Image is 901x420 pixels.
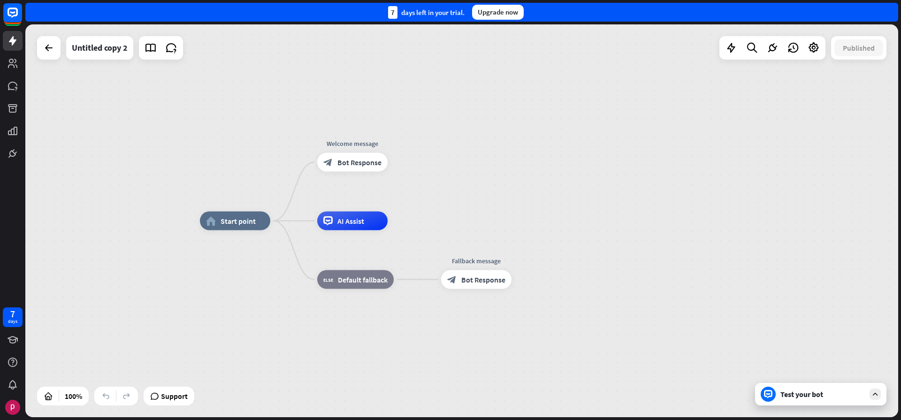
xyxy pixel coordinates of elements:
[8,318,17,325] div: days
[337,158,382,167] span: Bot Response
[461,275,505,284] span: Bot Response
[3,307,23,327] a: 7 days
[434,256,519,266] div: Fallback message
[221,216,256,226] span: Start point
[323,275,333,284] i: block_fallback
[310,139,395,148] div: Welcome message
[447,275,457,284] i: block_bot_response
[161,389,188,404] span: Support
[388,6,465,19] div: days left in your trial.
[834,39,883,56] button: Published
[10,310,15,318] div: 7
[323,158,333,167] i: block_bot_response
[472,5,524,20] div: Upgrade now
[388,6,397,19] div: 7
[338,275,388,284] span: Default fallback
[337,216,364,226] span: AI Assist
[62,389,85,404] div: 100%
[72,36,128,60] div: Untitled copy 2
[780,389,865,399] div: Test your bot
[8,4,36,32] button: Open LiveChat chat widget
[206,216,216,226] i: home_2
